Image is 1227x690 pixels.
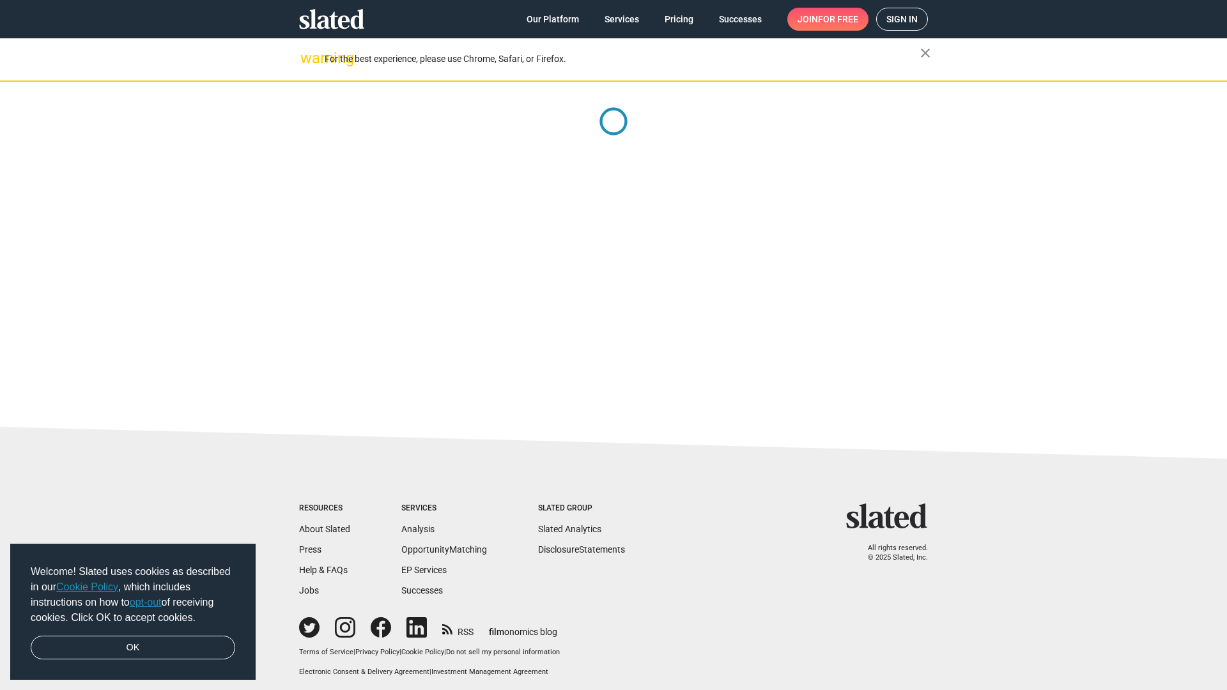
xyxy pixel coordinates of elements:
[876,8,928,31] a: Sign in
[401,503,487,514] div: Services
[299,668,429,676] a: Electronic Consent & Delivery Agreement
[299,565,348,575] a: Help & FAQs
[605,8,639,31] span: Services
[299,544,321,555] a: Press
[299,503,350,514] div: Resources
[818,8,858,31] span: for free
[489,627,504,637] span: film
[401,544,487,555] a: OpportunityMatching
[527,8,579,31] span: Our Platform
[719,8,762,31] span: Successes
[130,597,162,608] a: opt-out
[401,648,444,656] a: Cookie Policy
[31,564,235,625] span: Welcome! Slated uses cookies as described in our , which includes instructions on how to of recei...
[299,524,350,534] a: About Slated
[353,648,355,656] span: |
[300,50,316,66] mat-icon: warning
[56,581,118,592] a: Cookie Policy
[401,524,435,534] a: Analysis
[886,8,918,30] span: Sign in
[355,648,399,656] a: Privacy Policy
[444,648,446,656] span: |
[431,668,548,676] a: Investment Management Agreement
[709,8,772,31] a: Successes
[401,565,447,575] a: EP Services
[516,8,589,31] a: Our Platform
[798,8,858,31] span: Join
[665,8,693,31] span: Pricing
[594,8,649,31] a: Services
[787,8,868,31] a: Joinfor free
[446,648,560,657] button: Do not sell my personal information
[325,50,920,68] div: For the best experience, please use Chrome, Safari, or Firefox.
[854,544,928,562] p: All rights reserved. © 2025 Slated, Inc.
[654,8,704,31] a: Pricing
[429,668,431,676] span: |
[918,45,933,61] mat-icon: close
[299,585,319,595] a: Jobs
[538,503,625,514] div: Slated Group
[299,648,353,656] a: Terms of Service
[401,585,443,595] a: Successes
[10,544,256,680] div: cookieconsent
[489,616,557,638] a: filmonomics blog
[538,544,625,555] a: DisclosureStatements
[399,648,401,656] span: |
[31,636,235,660] a: dismiss cookie message
[538,524,601,534] a: Slated Analytics
[442,618,474,638] a: RSS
